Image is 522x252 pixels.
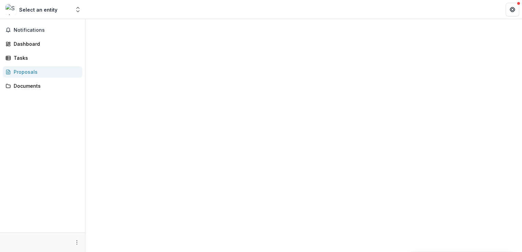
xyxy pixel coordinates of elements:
a: Proposals [3,66,82,78]
div: Dashboard [14,40,77,47]
a: Documents [3,80,82,92]
button: Get Help [506,3,519,16]
button: Open entity switcher [73,3,83,16]
button: More [73,238,81,247]
span: Notifications [14,27,80,33]
a: Dashboard [3,38,82,50]
div: Documents [14,82,77,89]
div: Tasks [14,54,77,61]
button: Notifications [3,25,82,36]
a: Tasks [3,52,82,64]
div: Select an entity [19,6,57,13]
div: Proposals [14,68,77,75]
img: Select an entity [5,4,16,15]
